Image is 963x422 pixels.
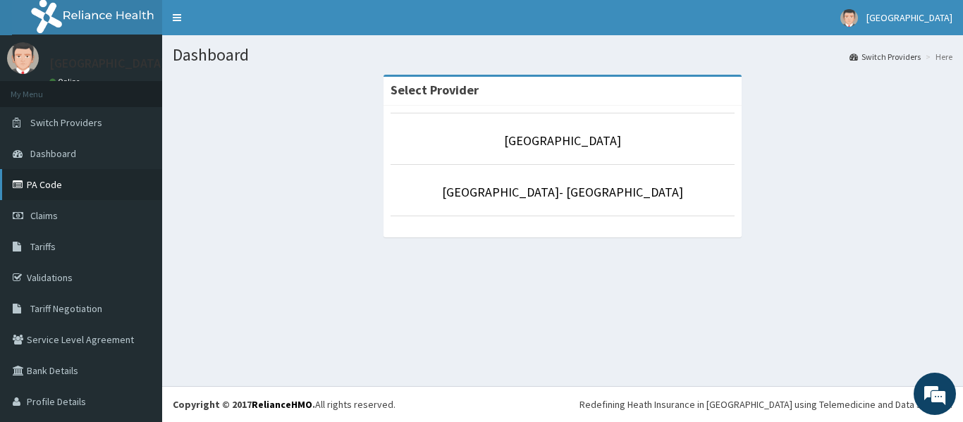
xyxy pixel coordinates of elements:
span: Tariffs [30,240,56,253]
a: Switch Providers [849,51,921,63]
strong: Select Provider [391,82,479,98]
span: Switch Providers [30,116,102,129]
span: Dashboard [30,147,76,160]
a: Online [49,77,83,87]
div: Redefining Heath Insurance in [GEOGRAPHIC_DATA] using Telemedicine and Data Science! [579,397,952,411]
span: [GEOGRAPHIC_DATA] [866,11,952,24]
span: Tariff Negotiation [30,302,102,315]
li: Here [922,51,952,63]
footer: All rights reserved. [162,386,963,422]
a: [GEOGRAPHIC_DATA]- [GEOGRAPHIC_DATA] [442,184,683,200]
strong: Copyright © 2017 . [173,398,315,411]
a: RelianceHMO [252,398,312,411]
h1: Dashboard [173,46,952,64]
img: User Image [840,9,858,27]
span: Claims [30,209,58,222]
img: User Image [7,42,39,74]
a: [GEOGRAPHIC_DATA] [504,132,621,149]
p: [GEOGRAPHIC_DATA] [49,57,166,70]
